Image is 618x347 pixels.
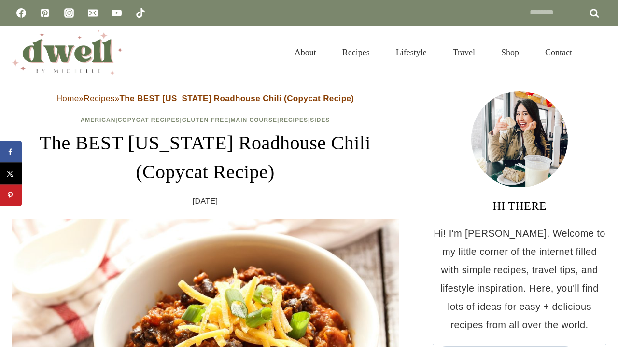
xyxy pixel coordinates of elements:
h1: The BEST [US_STATE] Roadhouse Chili (Copycat Recipe) [12,129,399,187]
a: Copycat Recipes [118,117,180,123]
a: Main Course [231,117,277,123]
a: Recipes [329,36,383,69]
a: American [81,117,116,123]
a: Lifestyle [383,36,440,69]
a: YouTube [107,3,126,23]
a: TikTok [131,3,150,23]
a: Email [83,3,102,23]
a: Travel [440,36,488,69]
a: Sides [310,117,330,123]
a: Shop [488,36,532,69]
span: » » [56,94,354,103]
strong: The BEST [US_STATE] Roadhouse Chili (Copycat Recipe) [120,94,354,103]
a: Facebook [12,3,31,23]
a: Gluten-Free [182,117,228,123]
img: DWELL by michelle [12,30,123,75]
h3: HI THERE [433,197,606,214]
a: Instagram [59,3,79,23]
a: Pinterest [35,3,55,23]
a: Recipes [84,94,114,103]
button: View Search Form [590,44,606,61]
p: Hi! I'm [PERSON_NAME]. Welcome to my little corner of the internet filled with simple recipes, tr... [433,224,606,334]
time: [DATE] [193,194,218,209]
nav: Primary Navigation [281,36,585,69]
a: Home [56,94,79,103]
a: About [281,36,329,69]
a: Contact [532,36,585,69]
a: Recipes [279,117,308,123]
span: | | | | | [81,117,330,123]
